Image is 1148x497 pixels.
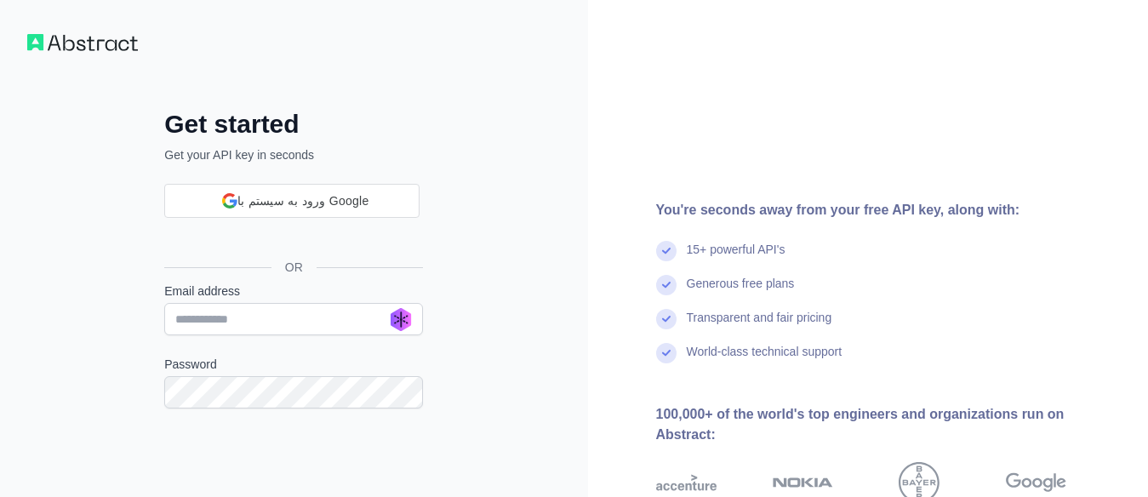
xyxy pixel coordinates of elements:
img: check mark [656,275,677,295]
div: World-class technical support [687,343,842,377]
iframe: reCAPTCHA [164,429,423,495]
iframe: دکمه «ورود به سیستم با Google» [156,216,428,254]
span: ورود به سیستم با Google [237,192,368,210]
div: 15+ powerful API's [687,241,785,275]
h2: Get started [164,109,423,140]
div: You're seconds away from your free API key, along with: [656,200,1122,220]
div: Generous free plans [687,275,795,309]
div: ورود به سیستم با Google. در زبانه جدید باز می‌شود [164,216,420,254]
img: check mark [656,309,677,329]
p: Get your API key in seconds [164,146,423,163]
div: Transparent and fair pricing [687,309,832,343]
img: check mark [656,343,677,363]
img: check mark [656,241,677,261]
span: OR [271,259,317,276]
div: ورود به سیستم با Google [164,184,420,218]
label: Email address [164,283,423,300]
label: Password [164,356,423,373]
div: 100,000+ of the world's top engineers and organizations run on Abstract: [656,404,1122,445]
img: Workflow [27,34,138,51]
